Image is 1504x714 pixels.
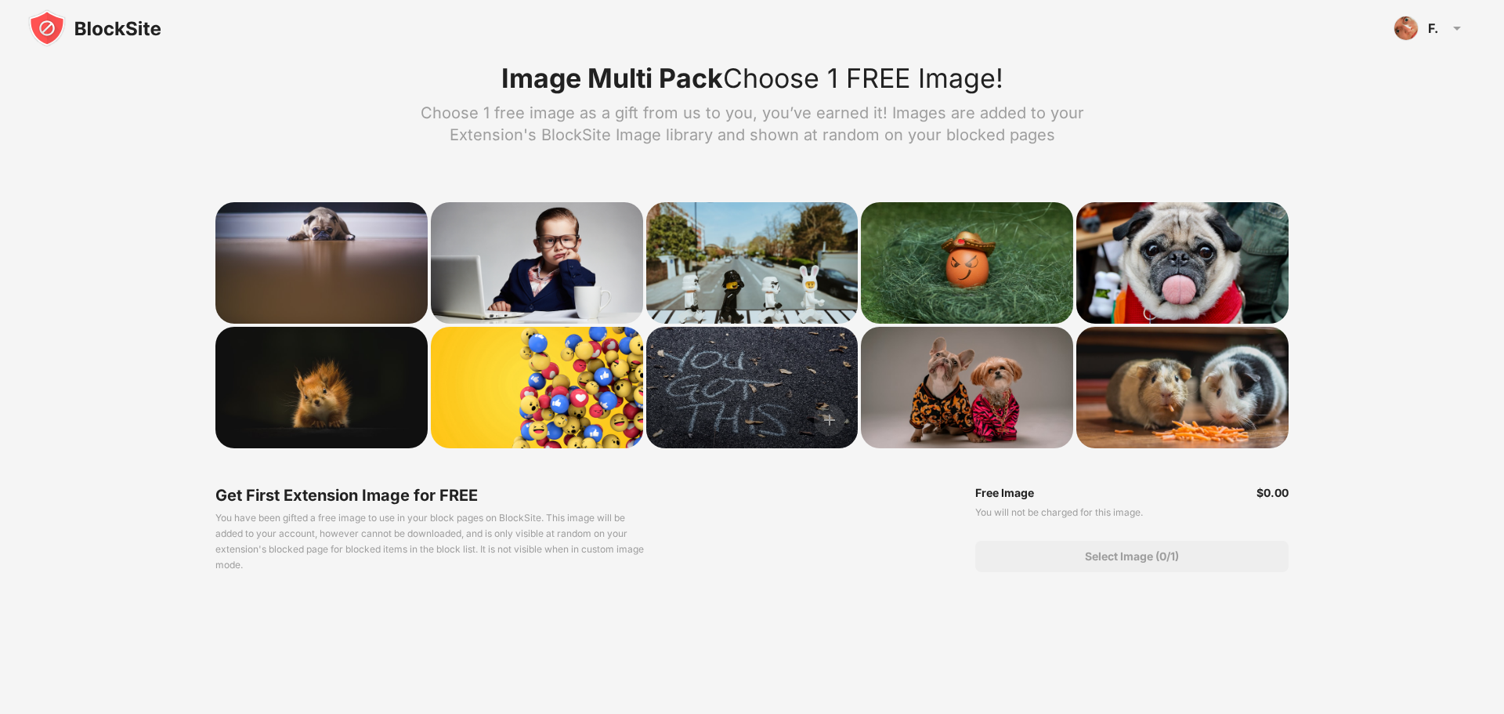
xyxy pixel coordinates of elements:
div: Select Image (0/1) [1085,550,1179,563]
div: You have been gifted a free image to use in your block pages on BlockSite. This image will be add... [215,510,646,573]
div: Get First Extension Image for FREE [215,486,646,505]
div: Choose 1 free image as a gift from us to you, you’ve earned it! Images are added to your Extensio... [399,102,1104,146]
div: F. [1428,20,1438,36]
div: Choose 1 FREE Image! [501,64,1003,92]
b: Image Multi Pack [501,62,723,94]
div: $ 0.00 [1256,486,1289,499]
div: You will not be charged for this image. [975,505,1289,520]
img: ACg8ocJsCVEMvR41I2Y70FWxQ3S8SEHpr0Tz61Wr-vVICMKc6mNlhZVV=s96-c [1394,16,1419,41]
div: Free Image [975,486,1034,499]
img: blocksite-icon-black.svg [28,9,161,47]
img: add-image.svg [814,404,845,436]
